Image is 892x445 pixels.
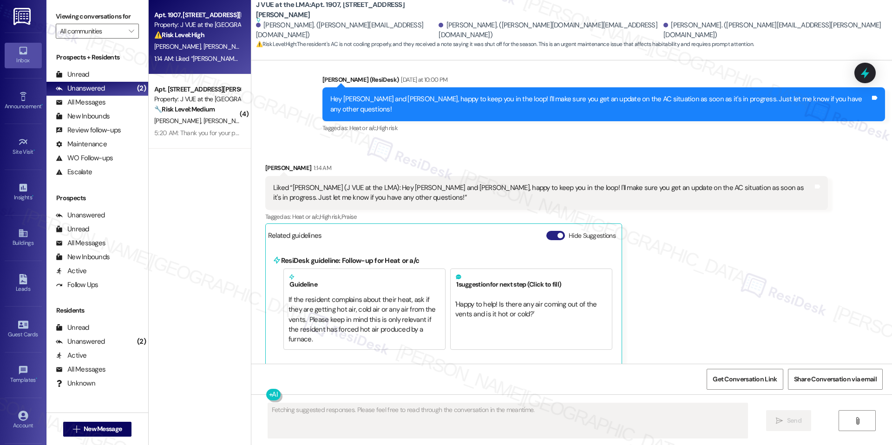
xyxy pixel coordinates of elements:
span: : The resident's AC is not cooling properly, and they received a note saying it was shut off for ... [256,39,754,49]
span: [PERSON_NAME] [203,42,252,51]
strong: ⚠️ Risk Level: High [256,40,296,48]
div: Apt. [STREET_ADDRESS][PERSON_NAME] [154,85,240,94]
div: [DATE] at 10:00 PM [399,75,447,85]
div: Apt. 1907, [STREET_ADDRESS][PERSON_NAME] [154,10,240,20]
div: [PERSON_NAME]. ([PERSON_NAME][EMAIL_ADDRESS][DOMAIN_NAME]) [256,20,437,40]
div: If the resident complains about their heat, ask if they are getting hot air, cold air or any air ... [289,295,440,345]
a: Insights • [5,180,42,205]
div: [PERSON_NAME]. ([PERSON_NAME][EMAIL_ADDRESS][PERSON_NAME][DOMAIN_NAME]) [663,20,885,40]
div: 1:14 AM [311,163,331,173]
a: Templates • [5,362,42,387]
div: Liked “[PERSON_NAME] (J VUE at the LMA): Hey [PERSON_NAME] and [PERSON_NAME], happy to keep you i... [273,183,813,203]
div: Active [56,351,87,360]
i:  [776,417,783,425]
div: Unanswered [56,337,105,347]
a: Buildings [5,225,42,250]
div: [PERSON_NAME]. ([PERSON_NAME][DOMAIN_NAME][EMAIL_ADDRESS][DOMAIN_NAME]) [439,20,661,40]
div: Prospects + Residents [46,52,148,62]
div: Escalate [56,167,92,177]
button: New Message [63,422,132,437]
div: New Inbounds [56,252,110,262]
textarea: Fetching suggested responses. Please feel free to read through the conversation in the meantime. [268,403,748,438]
div: [PERSON_NAME] (ResiDesk) [322,75,885,88]
div: Unknown [56,379,95,388]
div: All Messages [56,238,105,248]
div: Hey [PERSON_NAME] and [PERSON_NAME], happy to keep you in the loop! I'll make sure you get an upd... [330,94,870,114]
label: Hide Suggestions [569,231,616,241]
span: Send [787,416,801,425]
div: Unread [56,224,89,234]
a: Inbox [5,43,42,68]
div: Active [56,266,87,276]
span: Heat or a/c , [292,213,320,221]
h5: 1 suggestion for next step (Click to fill) [455,274,607,288]
h5: Guideline [289,274,440,288]
button: Send [766,410,811,431]
div: Follow Ups [56,280,98,290]
div: 1:14 AM: Liked “[PERSON_NAME] (J VUE at the LMA): Hey [PERSON_NAME] and [PERSON_NAME], happy to k... [154,54,842,63]
div: Residents [46,306,148,315]
div: New Inbounds [56,111,110,121]
a: Site Visit • [5,134,42,159]
span: • [36,375,37,382]
div: 5:20 AM: Thank you for your prompt responses [154,129,282,137]
div: All Messages [56,98,105,107]
div: Prospects [46,193,148,203]
div: (2) [135,334,148,349]
span: Heat or a/c , [349,124,377,132]
div: All Messages [56,365,105,374]
div: (2) [135,81,148,96]
span: Get Conversation Link [713,374,777,384]
span: ' Happy to help! Is there any air coming out of the vents and is it hot or cold? ' [455,300,598,319]
i:  [129,27,134,35]
span: [PERSON_NAME] [154,42,203,51]
div: Property: J VUE at the [GEOGRAPHIC_DATA] [154,94,240,104]
b: ResiDesk guideline: Follow-up for Heat or a/c [281,256,419,265]
span: High risk , [320,213,341,221]
i:  [854,417,861,425]
input: All communities [60,24,124,39]
a: Leads [5,271,42,296]
span: • [32,193,33,199]
strong: 🔧 Risk Level: Medium [154,105,215,113]
div: Tagged as: [322,121,885,135]
span: • [33,147,35,154]
span: Praise [341,213,357,221]
i:  [73,425,80,433]
div: Maintenance [56,139,107,149]
span: • [41,102,43,108]
span: High risk [377,124,398,132]
span: New Message [84,424,122,434]
span: [PERSON_NAME] [154,117,203,125]
div: Unread [56,323,89,333]
a: Guest Cards [5,317,42,342]
div: Unanswered [56,84,105,93]
span: [PERSON_NAME] [203,117,249,125]
div: Related guidelines [268,231,322,244]
div: Tagged as: [265,210,828,223]
div: WO Follow-ups [56,153,113,163]
div: Review follow-ups [56,125,121,135]
a: Account [5,408,42,433]
label: Viewing conversations for [56,9,139,24]
button: Get Conversation Link [707,369,783,390]
div: Unread [56,70,89,79]
div: Unanswered [56,210,105,220]
img: ResiDesk Logo [13,8,33,25]
button: Share Conversation via email [788,369,883,390]
div: [PERSON_NAME] [265,163,828,176]
div: Property: J VUE at the [GEOGRAPHIC_DATA] [154,20,240,30]
strong: ⚠️ Risk Level: High [154,31,204,39]
span: Share Conversation via email [794,374,877,384]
